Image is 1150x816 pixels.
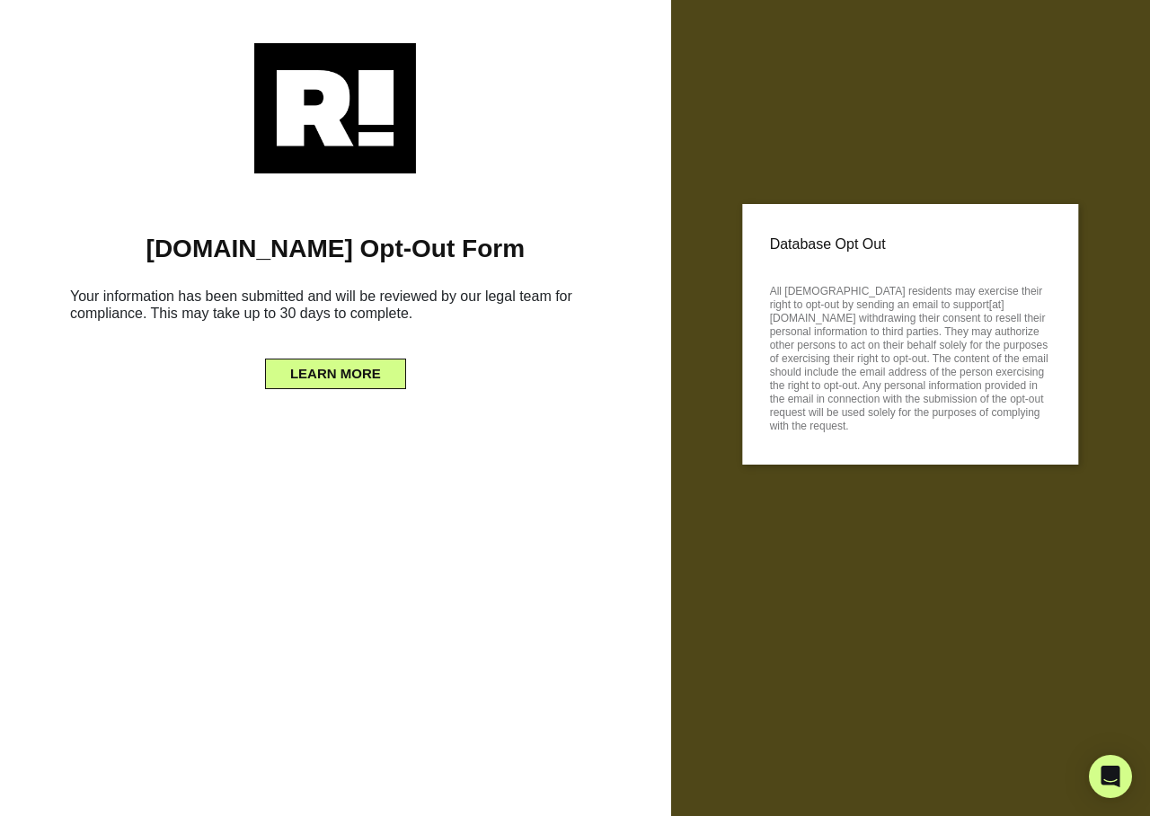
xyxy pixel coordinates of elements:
h6: Your information has been submitted and will be reviewed by our legal team for compliance. This m... [27,280,644,336]
img: Retention.com [254,43,416,173]
h1: [DOMAIN_NAME] Opt-Out Form [27,234,644,264]
button: LEARN MORE [265,359,406,389]
p: All [DEMOGRAPHIC_DATA] residents may exercise their right to opt-out by sending an email to suppo... [770,279,1051,433]
p: Database Opt Out [770,231,1051,258]
a: LEARN MORE [265,361,406,376]
div: Open Intercom Messenger [1089,755,1132,798]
